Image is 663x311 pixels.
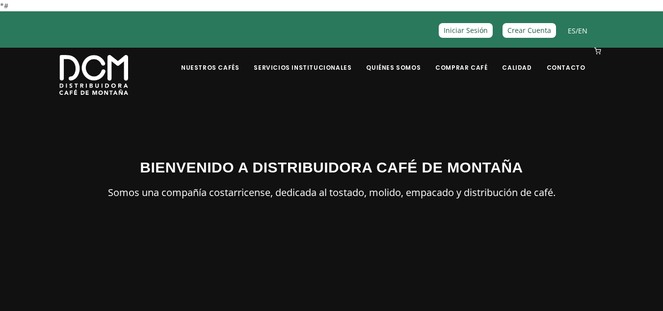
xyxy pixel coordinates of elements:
[439,23,493,37] a: Iniciar Sesión
[59,184,604,201] p: Somos una compañía costarricense, dedicada al tostado, molido, empacado y distribución de café.
[541,49,591,72] a: Contacto
[568,25,587,36] span: /
[503,23,556,37] a: Crear Cuenta
[429,49,493,72] a: Comprar Café
[248,49,357,72] a: Servicios Institucionales
[360,49,426,72] a: Quiénes Somos
[568,26,576,35] a: ES
[496,49,537,72] a: Calidad
[578,26,587,35] a: EN
[59,156,604,178] h3: BIENVENIDO A DISTRIBUIDORA CAFÉ DE MONTAÑA
[175,49,245,72] a: Nuestros Cafés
